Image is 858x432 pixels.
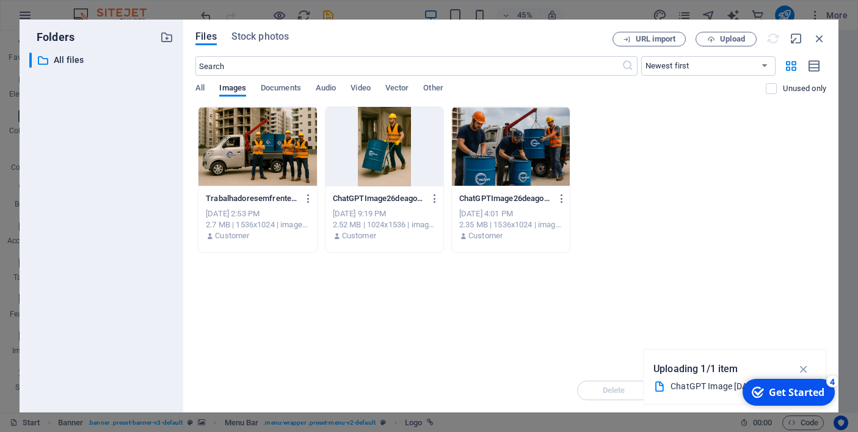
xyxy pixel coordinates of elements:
div: 2.35 MB | 1536x1024 | image/png [459,219,562,230]
p: ChatGPTImage26deago.de202516_18_40-laqbhW278KbcTBQiq6xzTg.png [333,193,425,204]
div: [DATE] 9:19 PM [333,208,436,219]
span: URL import [636,35,675,43]
span: Documents [261,81,301,98]
span: Stock photos [231,29,289,44]
span: Video [351,81,370,98]
div: [DATE] 4:01 PM [459,208,562,219]
p: Uploading 1/1 item [653,361,738,377]
div: ​ [29,53,32,68]
span: All [195,81,205,98]
div: Get Started 4 items remaining, 20% complete [7,5,99,32]
p: Customer [468,230,503,241]
p: Displays only files that are not in use on the website. Files added during this session can still... [783,83,826,94]
i: Close [813,32,826,45]
span: Other [423,81,443,98]
p: All files [54,53,151,67]
p: Folders [29,29,75,45]
div: 2.7 MB | 1536x1024 | image/png [206,219,309,230]
div: [DATE] 2:53 PM [206,208,309,219]
p: Customer [342,230,376,241]
button: URL import [613,32,686,46]
button: Upload [696,32,757,46]
p: Customer [215,230,249,241]
div: Get Started [33,12,89,25]
div: 4 [90,1,103,13]
div: 2.52 MB | 1024x1536 | image/png [333,219,436,230]
p: ChatGPTImage26deago.de202511_00_49-ynapLJ9zoyAnjOCtvHAH5A.png [459,193,551,204]
span: Vector [385,81,409,98]
span: Images [219,81,246,98]
p: TrabalhadoresemfrenteaocaminhoMeleve-64c3vvBxizdBsrHT5_xnPQ.png [206,193,298,204]
i: Create new folder [160,31,173,44]
input: Search [195,56,621,76]
span: Audio [316,81,336,98]
div: ChatGPT Image [DATE], 10_30_03.png [671,379,790,394]
span: Upload [720,35,745,43]
span: Files [195,29,217,44]
i: Minimize [790,32,803,45]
